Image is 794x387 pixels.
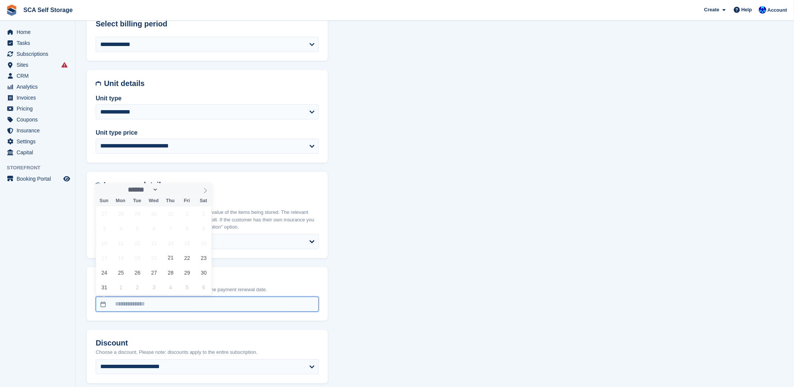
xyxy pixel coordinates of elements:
[163,251,178,266] span: August 21, 2025
[4,60,71,70] a: menu
[104,79,319,88] h2: Unit details
[113,236,128,251] span: August 11, 2025
[17,60,62,70] span: Sites
[97,221,112,236] span: August 3, 2025
[104,181,319,190] h2: Insurance details
[180,221,194,236] span: August 8, 2025
[180,280,194,295] span: September 5, 2025
[4,103,71,114] a: menu
[96,79,101,88] img: unit-details-icon-595b0c5c156355b767ba7b61e002efae458ec76ed5ec05730b8e856ff9ea34a9.svg
[196,251,211,266] span: August 23, 2025
[17,49,62,59] span: Subscriptions
[17,103,62,114] span: Pricing
[130,280,145,295] span: September 2, 2025
[97,236,112,251] span: August 10, 2025
[195,199,212,204] span: Sat
[130,251,145,266] span: August 19, 2025
[4,49,71,59] a: menu
[96,199,112,204] span: Sun
[145,199,162,204] span: Wed
[196,266,211,280] span: August 30, 2025
[4,174,71,184] a: menu
[97,207,112,221] span: July 27, 2025
[180,207,194,221] span: August 1, 2025
[129,199,145,204] span: Tue
[196,280,211,295] span: September 6, 2025
[113,207,128,221] span: July 28, 2025
[4,136,71,147] a: menu
[17,136,62,147] span: Settings
[96,20,319,28] h2: Select billing period
[17,27,62,37] span: Home
[147,236,161,251] span: August 13, 2025
[4,125,71,136] a: menu
[4,81,71,92] a: menu
[163,207,178,221] span: July 31, 2025
[4,27,71,37] a: menu
[180,251,194,266] span: August 22, 2025
[17,81,62,92] span: Analytics
[130,266,145,280] span: August 26, 2025
[17,71,62,81] span: CRM
[96,94,319,103] label: Unit type
[147,251,161,266] span: August 20, 2025
[97,280,112,295] span: August 31, 2025
[768,6,787,14] span: Account
[759,6,766,14] img: Kelly Neesham
[147,266,161,280] span: August 27, 2025
[130,221,145,236] span: August 5, 2025
[113,251,128,266] span: August 18, 2025
[17,38,62,48] span: Tasks
[97,266,112,280] span: August 24, 2025
[704,6,719,14] span: Create
[4,114,71,125] a: menu
[147,280,161,295] span: September 3, 2025
[17,92,62,103] span: Invoices
[163,236,178,251] span: August 14, 2025
[96,349,319,356] p: Choose a discount. Please note: discounts apply to the entire subscription.
[179,199,195,204] span: Fri
[4,92,71,103] a: menu
[742,6,752,14] span: Help
[17,174,62,184] span: Booking Portal
[163,221,178,236] span: August 7, 2025
[147,207,161,221] span: July 30, 2025
[97,251,112,266] span: August 17, 2025
[125,186,159,194] select: Month
[17,114,62,125] span: Coupons
[130,207,145,221] span: July 29, 2025
[162,199,179,204] span: Thu
[112,199,129,204] span: Mon
[96,181,101,190] img: insurance-details-icon-731ffda60807649b61249b889ba3c5e2b5c27d34e2e1fb37a309f0fde93ff34a.svg
[6,5,17,16] img: stora-icon-8386f47178a22dfd0bd8f6a31ec36ba5ce8667c1dd55bd0f319d3a0aa187defe.svg
[4,147,71,158] a: menu
[20,4,76,16] a: SCA Self Storage
[147,221,161,236] span: August 6, 2025
[196,221,211,236] span: August 9, 2025
[4,71,71,81] a: menu
[113,221,128,236] span: August 4, 2025
[17,147,62,158] span: Capital
[113,266,128,280] span: August 25, 2025
[196,207,211,221] span: August 2, 2025
[62,174,71,183] a: Preview store
[158,186,182,194] input: Year
[7,164,75,172] span: Storefront
[180,266,194,280] span: August 29, 2025
[180,236,194,251] span: August 15, 2025
[61,62,67,68] i: Smart entry sync failures have occurred
[96,129,319,138] label: Unit type price
[113,280,128,295] span: September 1, 2025
[130,236,145,251] span: August 12, 2025
[163,266,178,280] span: August 28, 2025
[17,125,62,136] span: Insurance
[96,339,319,348] h2: Discount
[163,280,178,295] span: September 4, 2025
[196,236,211,251] span: August 16, 2025
[4,38,71,48] a: menu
